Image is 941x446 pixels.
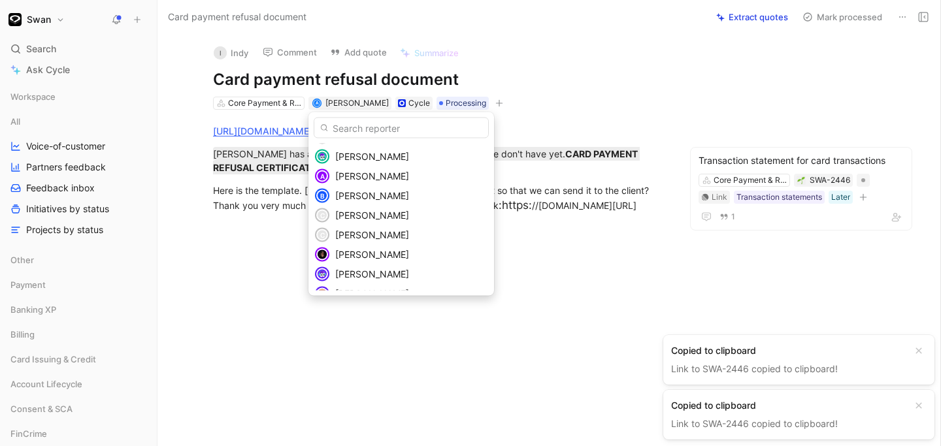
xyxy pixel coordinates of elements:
div: C [316,210,328,221]
div: Link to SWA-2446 copied to clipboard! [671,361,906,377]
span: [PERSON_NAME] [335,210,409,221]
span: [PERSON_NAME] [335,288,409,299]
span: [PERSON_NAME] [335,151,409,162]
input: Search reporter [314,118,489,138]
div: Link to SWA-2446 copied to clipboard! [671,416,906,432]
img: avatar [316,249,328,261]
div: Copied to clipboard [671,398,906,413]
img: avatar [316,288,328,300]
img: avatar [316,268,328,280]
div: C [316,229,328,241]
span: [PERSON_NAME] [335,229,409,240]
div: Copied to clipboard [671,343,906,358]
span: [PERSON_NAME] [335,249,409,260]
span: [PERSON_NAME] [335,190,409,201]
span: [PERSON_NAME] [335,268,409,279]
div: A [316,170,328,182]
span: [PERSON_NAME] [335,170,409,182]
div: B [316,190,328,202]
img: avatar [316,151,328,163]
